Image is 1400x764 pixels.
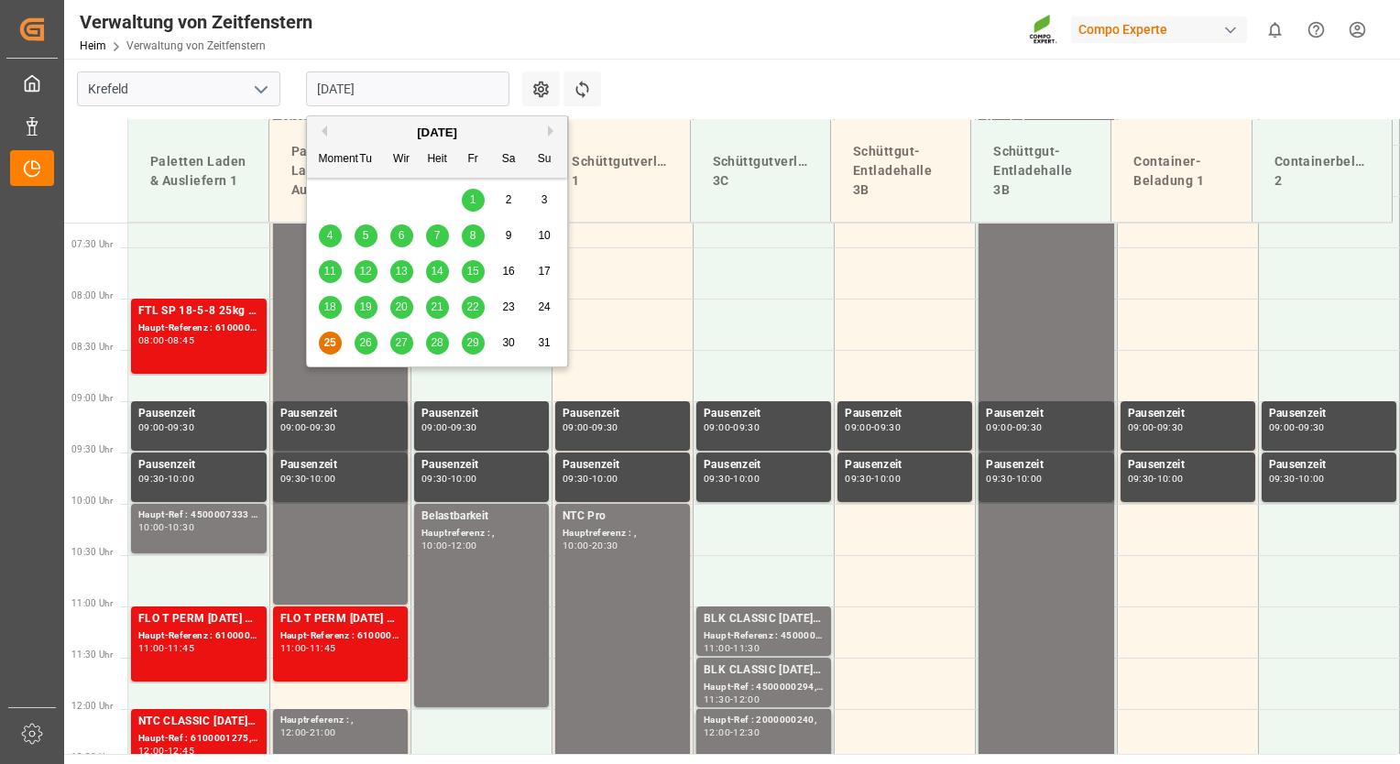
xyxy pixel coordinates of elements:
span: 25 [323,336,335,349]
span: 5 [363,229,369,242]
div: Pausenzeit [845,405,965,423]
span: 13 [395,265,407,278]
button: 0 neue Benachrichtigungen anzeigen [1254,9,1296,50]
div: - [165,523,168,531]
div: Wählen Dienstag, 12. August 2025 [355,260,377,283]
div: - [871,475,874,483]
div: 10:00 [592,475,618,483]
div: 09:00 [704,423,730,431]
div: Haupt-Referenz : 6100001311, 2000000754; [280,628,400,644]
div: 09:30 [421,475,448,483]
div: Wählen Sie Samstag, 2. August 2025 [498,189,520,212]
div: 11:00 [704,644,730,652]
a: Heim [80,39,106,52]
span: 22 [466,300,478,313]
div: Hauptreferenz : , [421,526,541,541]
div: - [871,423,874,431]
div: Haupt-Ref : 4500007333 ( Harnstoff), [138,508,259,523]
span: 21 [431,300,443,313]
div: Wählen Donnerstag, 7. August 2025 [426,224,449,247]
div: - [730,423,733,431]
div: Pausenzeit [986,405,1106,423]
div: Wählen Sie Sonntag, 31. August 2025 [533,332,556,355]
div: - [448,423,451,431]
div: FTL SP 18-5-8 25kg (x40) INT; TPL Natura N 8-2-2 25kg (x40) NEU,IT; SUPER FLO T Rasen BS 20kg (x5... [138,302,259,321]
span: 24 [538,300,550,313]
div: - [1012,475,1015,483]
span: 30 [502,336,514,349]
div: FLO T PERM [DATE] 25kg (x40) INT; [138,610,259,628]
div: - [165,747,168,755]
span: 8 [470,229,476,242]
div: - [448,475,451,483]
div: - [1296,423,1298,431]
div: 21:00 [310,728,336,737]
div: - [1012,423,1015,431]
div: 12:30 [733,728,760,737]
button: Nächster Monat [548,126,559,136]
div: Paletten Laden & Auslieferung 2 [284,135,394,207]
div: - [306,423,309,431]
span: 23 [502,300,514,313]
div: - [1154,475,1156,483]
div: Pausenzeit [138,456,259,475]
div: 09:00 [563,423,589,431]
div: Wählen Sie Montag, 25. August 2025 [319,332,342,355]
div: 09:30 [1016,423,1043,431]
div: 09:30 [1128,475,1154,483]
div: Wählen Dienstag, 26. August 2025 [355,332,377,355]
span: 09:30 Uhr [71,444,113,454]
div: Belastbarkeit [421,508,541,526]
div: Paletten Laden & Ausliefern 1 [143,145,254,198]
div: BLK CLASSIC [DATE]+3+TE BULK; [704,661,824,680]
div: NTC CLASSIC [DATE]+3+TE 600kg BB; [138,713,259,731]
div: FLO T PERM [DATE] 25kg (x40) INT; [280,610,400,628]
span: 4 [327,229,334,242]
div: Schüttgutverladehalle 1 [564,145,674,198]
div: 12:45 [168,747,194,755]
span: 12:00 Uhr [71,701,113,711]
div: 10:00 [138,523,165,531]
div: 09:30 [563,475,589,483]
div: Pausenzeit [1269,456,1389,475]
div: 09:00 [845,423,871,431]
div: Wählen Dienstag, 19. August 2025 [355,296,377,319]
div: 10:30 [168,523,194,531]
div: - [730,728,733,737]
span: 11:30 Uhr [71,649,113,660]
span: 27 [395,336,407,349]
div: 09:30 [168,423,194,431]
div: Sa [498,148,520,171]
span: 14 [431,265,443,278]
div: Hauptreferenz : , [280,713,400,728]
span: 20 [395,300,407,313]
div: Pausenzeit [704,405,824,423]
span: 12 [359,265,371,278]
div: Wir [390,148,413,171]
div: Wählen Sonntag, 17. August 2025 [533,260,556,283]
div: 10:00 [563,541,589,550]
div: 09:00 [138,423,165,431]
div: 08:45 [168,336,194,344]
div: 12:00 [451,541,477,550]
div: Wählen Freitag, 29. August 2025 [462,332,485,355]
span: 31 [538,336,550,349]
div: 09:00 [421,423,448,431]
img: Screenshot%202023-09-29%20at%2010.02.21.png_1712312052.png [1029,14,1058,46]
span: 3 [541,193,548,206]
div: 09:30 [1269,475,1296,483]
button: Hilfe-Center [1296,9,1337,50]
span: 19 [359,300,371,313]
div: 09:30 [874,423,901,431]
div: Schüttgut-Entladehalle 3B [986,135,1096,207]
span: 07:30 Uhr [71,239,113,249]
span: 1 [470,193,476,206]
div: - [306,728,309,737]
div: 09:30 [1157,423,1184,431]
div: Wählen Mittwoch, 6. August 2025 [390,224,413,247]
div: Monat 2025-08 [312,182,563,361]
span: 17 [538,265,550,278]
div: 09:00 [986,423,1012,431]
div: Wählen Sonntag, 3. August 2025 [533,189,556,212]
div: Wählen Sonntag, 24. August 2025 [533,296,556,319]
